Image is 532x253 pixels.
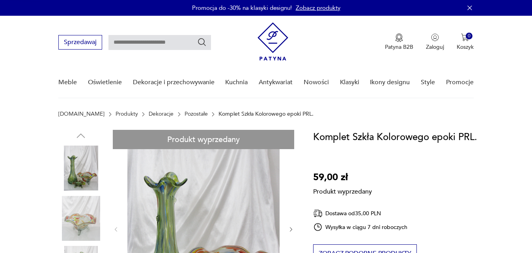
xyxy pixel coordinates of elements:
a: Sprzedawaj [58,40,102,46]
a: Antykwariat [259,67,293,98]
a: Pozostałe [185,111,208,117]
a: Style [421,67,435,98]
img: Ikona dostawy [313,209,323,218]
button: Sprzedawaj [58,35,102,50]
p: Komplet Szkła Kolorowego epoki PRL. [218,111,314,117]
a: Promocje [446,67,474,98]
img: Patyna - sklep z meblami i dekoracjami vintage [258,22,288,61]
p: Patyna B2B [385,43,413,51]
a: Nowości [304,67,329,98]
div: 0 [466,33,472,39]
p: 59,00 zł [313,170,372,185]
h1: Komplet Szkła Kolorowego epoki PRL. [313,130,477,145]
a: Meble [58,67,77,98]
a: [DOMAIN_NAME] [58,111,105,117]
a: Ikona medaluPatyna B2B [385,33,413,51]
img: Ikona koszyka [461,33,469,41]
p: Zaloguj [426,43,444,51]
button: Szukaj [197,37,207,47]
button: Patyna B2B [385,33,413,51]
button: Zaloguj [426,33,444,51]
div: Wysyłka w ciągu 7 dni roboczych [313,222,408,232]
p: Produkt wyprzedany [313,185,372,196]
a: Ikony designu [370,67,410,98]
a: Zobacz produkty [296,4,340,12]
img: Ikonka użytkownika [431,33,439,41]
p: Promocja do -30% na klasyki designu! [192,4,292,12]
a: Oświetlenie [88,67,122,98]
p: Koszyk [457,43,474,51]
a: Dekoracje i przechowywanie [133,67,215,98]
a: Kuchnia [225,67,248,98]
button: 0Koszyk [457,33,474,51]
a: Klasyki [340,67,359,98]
a: Dekoracje [149,111,174,117]
a: Produkty [116,111,138,117]
img: Ikona medalu [395,33,403,42]
div: Dostawa od 35,00 PLN [313,209,408,218]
